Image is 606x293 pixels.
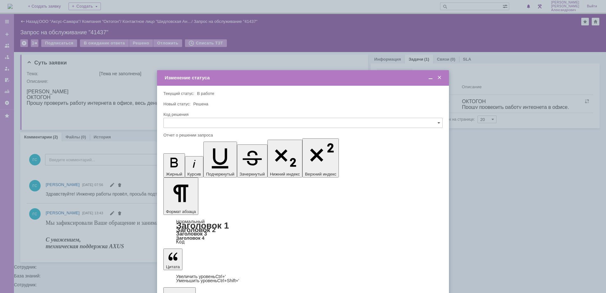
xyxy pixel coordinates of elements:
div: Изменение статуса [165,75,443,81]
a: Нормальный [176,219,205,224]
span: Формат абзаца [166,209,196,214]
span: Закрыть [436,75,443,81]
div: Цитата [163,275,443,283]
span: Решена [193,102,208,106]
button: Жирный [163,153,185,177]
span: Жирный [166,172,182,176]
button: Зачеркнутый [237,144,267,177]
span: Курсив [188,172,201,176]
button: Курсив [185,156,204,177]
a: Заголовок 3 [176,231,207,236]
a: Заголовок 4 [176,235,204,241]
label: Новый статус: [163,102,191,106]
span: В работе [197,91,214,96]
span: Верхний индекс [305,172,336,176]
span: Нижний индекс [270,172,300,176]
button: Нижний индекс [267,140,303,177]
div: Отчет о решении запроса [163,133,441,137]
span: Ctrl+' [215,274,226,279]
a: Заголовок 2 [176,226,216,233]
span: Ctrl+Shift+' [217,278,239,283]
button: Подчеркнутый [203,142,237,177]
span: Подчеркнутый [206,172,234,176]
div: Формат абзаца [163,219,443,244]
button: Верхний индекс [302,138,339,177]
span: Зачеркнутый [240,172,265,176]
a: Заголовок 1 [176,221,229,230]
a: Decrease [176,278,239,283]
label: Текущий статус: [163,91,194,96]
span: Цитата [166,264,180,269]
span: Свернуть (Ctrl + M) [427,75,434,81]
button: Формат абзаца [163,177,198,215]
a: Код [176,239,185,245]
a: Increase [176,274,226,279]
button: Цитата [163,249,182,270]
div: Код решения [163,112,441,117]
